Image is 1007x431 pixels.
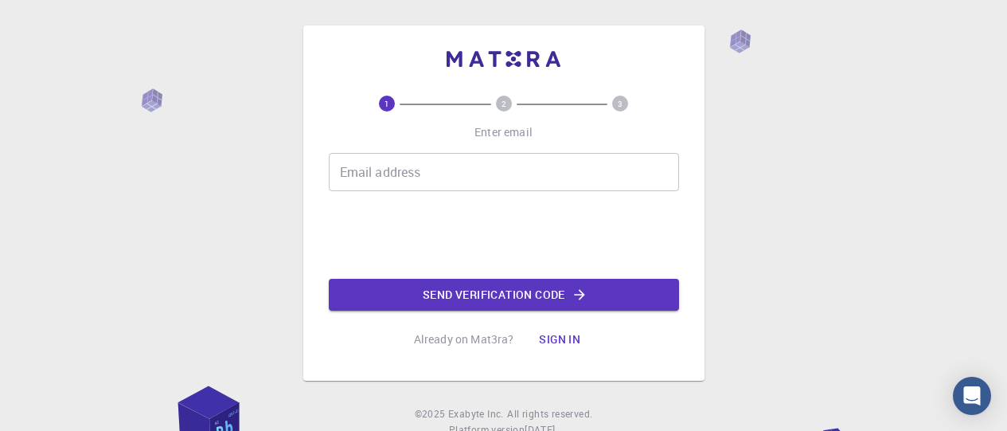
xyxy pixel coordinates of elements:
[502,98,506,109] text: 2
[384,98,389,109] text: 1
[526,323,593,355] button: Sign in
[414,331,514,347] p: Already on Mat3ra?
[383,204,625,266] iframe: reCAPTCHA
[448,407,504,420] span: Exabyte Inc.
[618,98,623,109] text: 3
[953,377,991,415] div: Open Intercom Messenger
[329,279,679,311] button: Send verification code
[474,124,533,140] p: Enter email
[448,406,504,422] a: Exabyte Inc.
[415,406,448,422] span: © 2025
[507,406,592,422] span: All rights reserved.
